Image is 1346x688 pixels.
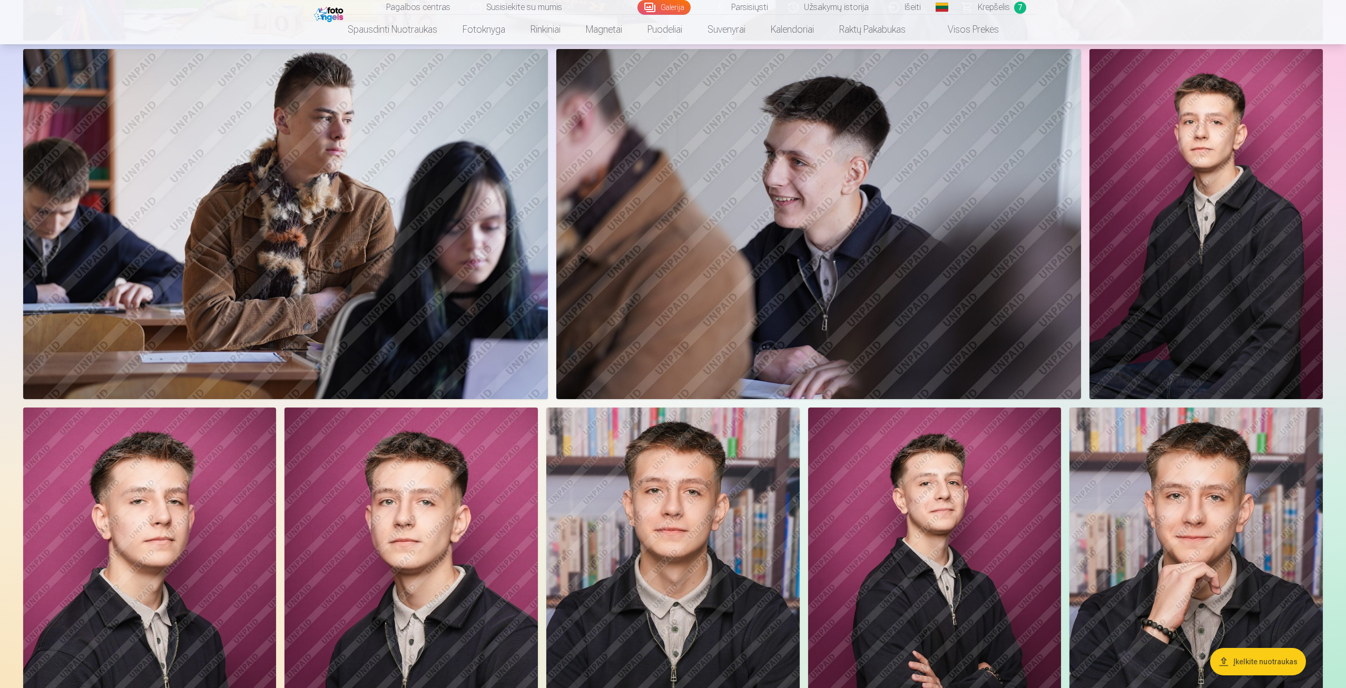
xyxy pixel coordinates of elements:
[978,1,1010,14] span: Krepšelis
[695,15,758,44] a: Suvenyrai
[335,15,450,44] a: Spausdinti nuotraukas
[827,15,918,44] a: Raktų pakabukas
[758,15,827,44] a: Kalendoriai
[573,15,635,44] a: Magnetai
[635,15,695,44] a: Puodeliai
[450,15,518,44] a: Fotoknyga
[1210,648,1306,675] button: Įkelkite nuotraukas
[1014,2,1026,14] span: 7
[918,15,1011,44] a: Visos prekės
[518,15,573,44] a: Rinkiniai
[314,4,346,22] img: /fa2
